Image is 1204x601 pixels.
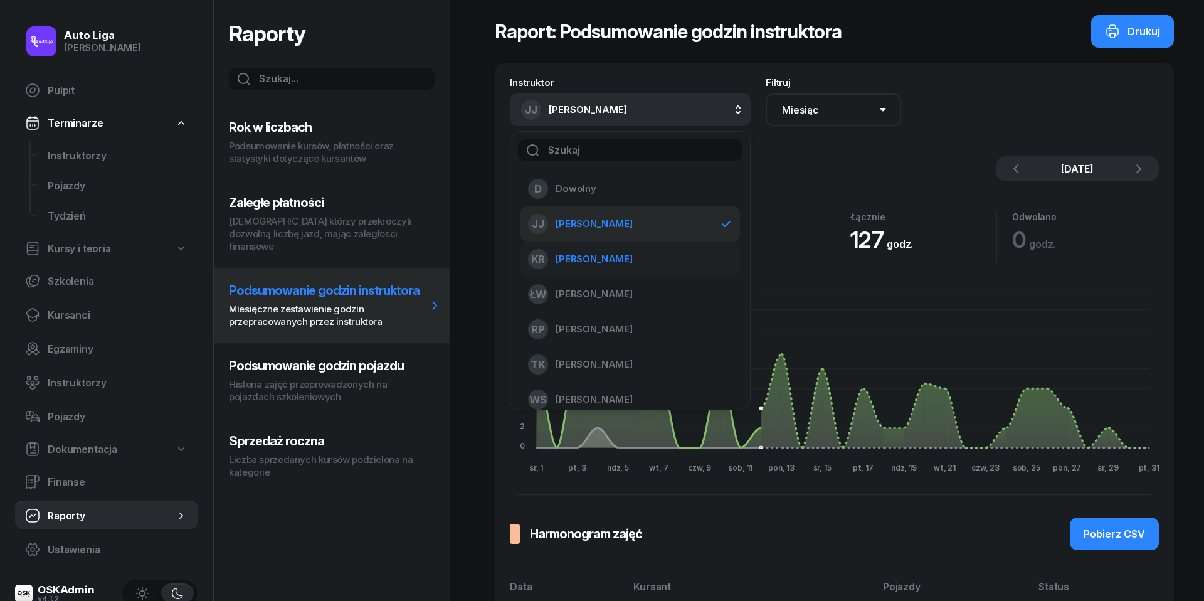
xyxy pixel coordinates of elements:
span: TK [531,359,546,370]
span: JJ [532,219,544,230]
div: Pobierz CSV [1084,528,1145,540]
h3: Harmonogram zajęć [530,524,642,544]
div: Odwołano [1012,211,1159,222]
button: Podsumowanie godzin instruktoraMiesięczne zestawienie godzin przepracowanych przez instruktora [214,268,450,343]
tspan: pon, 13 [768,464,795,473]
span: Pulpit [48,85,187,97]
span: Szkolenia [48,275,187,287]
span: Instruktorzy [48,150,187,162]
span: Dowolny [556,183,596,194]
span: RP [531,324,545,335]
span: Kursanci [48,309,187,321]
h3: Zaległe płatności [229,195,427,210]
p: Miesięczne zestawienie godzin przepracowanych przez instruktora [229,303,427,328]
tspan: ndz, 19 [891,464,917,473]
button: Rok w liczbachPodsumowanie kursów, płatności oraz statystyki dotyczące kursantów [214,105,450,180]
h3: Podsumowanie godzin instruktora [229,283,427,298]
span: Instruktorzy [48,377,187,389]
span: 127 [850,226,920,253]
h3: Rok w liczbach [229,120,427,135]
span: [PERSON_NAME] [556,324,633,335]
div: Inne [688,211,835,222]
tspan: czw, 9 [688,464,711,473]
p: Liczba sprzedanych kursów podzielona na kategorie [229,454,427,479]
span: [PERSON_NAME] [556,253,633,265]
h3: Sprzedaż roczna [229,433,427,449]
small: godz. [1029,238,1055,250]
span: Tydzień [48,210,187,222]
h3: Podsumowanie godzin pojazdu [229,358,427,373]
a: Pojazdy [38,171,198,201]
tspan: ndz, 5 [607,464,629,473]
span: Egzaminy [48,343,187,355]
span: WS [529,395,547,405]
tspan: pt, 17 [853,464,874,473]
tspan: 2 [520,422,525,431]
a: Tydzień [38,201,198,231]
span: D [534,184,542,194]
tspan: 0 [520,442,525,451]
a: Terminarze [15,109,198,137]
span: ŁW [529,289,547,300]
input: Szukaj [518,139,742,161]
a: Egzaminy [15,334,198,364]
p: [DEMOGRAPHIC_DATA] którzy przekroczyli dozwolną liczbę jazd, mając zaległosci finansowe [229,215,427,253]
tspan: pon, 27 [1053,464,1081,473]
span: [PERSON_NAME] [549,104,627,115]
tspan: śr, 15 [813,464,832,473]
tspan: wt, 7 [649,464,668,473]
span: Raporty [48,510,175,522]
span: [PERSON_NAME] [556,394,633,405]
tspan: sob, 25 [1013,464,1040,473]
tspan: czw, 23 [971,464,1000,473]
input: Szukaj... [229,68,435,90]
a: Kursanci [15,300,198,330]
h1: Raport: Podsumowanie godzin instruktora [495,20,842,43]
a: Raporty [15,501,198,531]
span: Finanse [48,476,187,488]
span: [PERSON_NAME] [556,359,633,370]
span: 0 [1012,226,1062,253]
tspan: pt, 31 [1139,464,1159,473]
span: JJ [525,105,537,115]
button: Podsumowanie godzin pojazduHistoria zajęć przeprowadzonych na pojazdach szkoleniowych [214,343,450,418]
div: Łącznie [850,211,997,222]
button: JJ[PERSON_NAME] [510,93,751,126]
a: Dokumentacja [15,435,198,463]
span: KR [531,254,546,265]
button: Sprzedaż rocznaLiczba sprzedanych kursów podzielona na kategorie [214,418,450,494]
a: Kursy i teoria [15,235,198,262]
span: [PERSON_NAME] [556,218,633,230]
div: OSKAdmin [38,585,95,595]
a: Ustawienia [15,535,198,565]
tspan: pt, 3 [568,464,586,473]
tspan: 4 [520,402,525,412]
div: Drukuj [1105,24,1160,39]
span: Ustawienia [48,544,187,556]
tspan: wt, 21 [934,464,956,473]
button: Zaległe płatności[DEMOGRAPHIC_DATA] którzy przekroczyli dozwolną liczbę jazd, mając zaległosci fi... [214,180,450,268]
span: Pojazdy [48,180,187,192]
button: Drukuj [1091,15,1174,48]
tspan: śr, 29 [1097,464,1118,473]
tspan: sob, 11 [728,464,752,473]
a: Szkolenia [15,266,198,296]
div: [DATE] [1032,161,1122,176]
div: [PERSON_NAME] [64,42,141,53]
small: godz. [887,238,913,250]
button: Pobierz CSV [1070,518,1159,550]
tspan: śr, 1 [529,464,543,473]
a: Pulpit [15,75,198,105]
a: Finanse [15,467,198,497]
span: Dokumentacja [48,444,117,455]
p: Historia zajęć przeprowadzonych na pojazdach szkoleniowych [229,378,427,403]
h1: Raporty [229,23,305,45]
div: Auto Liga [64,30,141,41]
span: Kursy i teoria [48,243,111,255]
a: Instruktorzy [15,368,198,398]
span: [PERSON_NAME] [556,289,633,300]
span: Pojazdy [48,411,187,423]
p: Podsumowanie kursów, płatności oraz statystyki dotyczące kursantów [229,140,427,165]
a: Pojazdy [15,402,198,432]
a: Instruktorzy [38,141,198,171]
